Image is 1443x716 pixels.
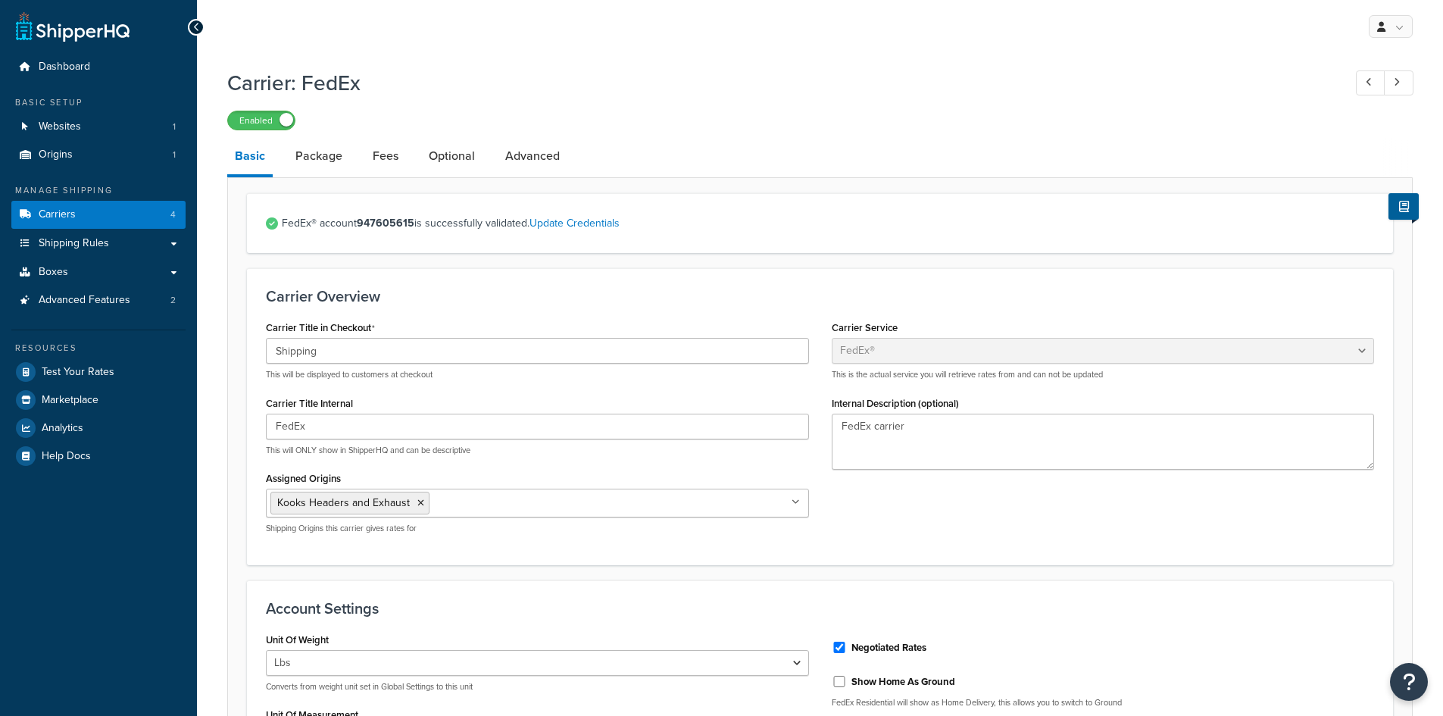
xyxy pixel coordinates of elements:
[266,681,809,693] p: Converts from weight unit set in Global Settings to this unit
[1384,70,1413,95] a: Next Record
[11,201,186,229] li: Carriers
[266,600,1374,617] h3: Account Settings
[11,53,186,81] a: Dashboard
[173,149,176,161] span: 1
[832,697,1375,708] p: FedEx Residential will show as Home Delivery, this allows you to switch to Ground
[282,213,1374,234] span: FedEx® account is successfully validated.
[1388,193,1419,220] button: Show Help Docs
[266,398,353,409] label: Carrier Title Internal
[170,208,176,221] span: 4
[227,138,273,177] a: Basic
[11,184,186,197] div: Manage Shipping
[1390,663,1428,701] button: Open Resource Center
[39,266,68,279] span: Boxes
[266,288,1374,305] h3: Carrier Overview
[11,258,186,286] a: Boxes
[832,322,898,333] label: Carrier Service
[11,342,186,355] div: Resources
[170,294,176,307] span: 2
[288,138,350,174] a: Package
[832,398,959,409] label: Internal Description (optional)
[227,68,1328,98] h1: Carrier: FedEx
[39,208,76,221] span: Carriers
[11,113,186,141] li: Websites
[266,445,809,456] p: This will ONLY show in ShipperHQ and can be descriptive
[1356,70,1385,95] a: Previous Record
[11,386,186,414] a: Marketplace
[266,523,809,534] p: Shipping Origins this carrier gives rates for
[42,422,83,435] span: Analytics
[266,369,809,380] p: This will be displayed to customers at checkout
[42,450,91,463] span: Help Docs
[277,495,410,511] span: Kooks Headers and Exhaust
[266,634,329,646] label: Unit Of Weight
[39,294,130,307] span: Advanced Features
[42,394,98,407] span: Marketplace
[11,414,186,442] a: Analytics
[11,286,186,314] li: Advanced Features
[11,230,186,258] a: Shipping Rules
[42,366,114,379] span: Test Your Rates
[11,358,186,386] a: Test Your Rates
[266,473,341,484] label: Assigned Origins
[832,414,1375,470] textarea: FedEx carrier
[421,138,483,174] a: Optional
[11,286,186,314] a: Advanced Features2
[357,215,414,231] strong: 947605615
[851,675,955,689] label: Show Home As Ground
[11,442,186,470] a: Help Docs
[39,120,81,133] span: Websites
[39,61,90,73] span: Dashboard
[39,149,73,161] span: Origins
[11,113,186,141] a: Websites1
[11,96,186,109] div: Basic Setup
[851,641,926,655] label: Negotiated Rates
[11,201,186,229] a: Carriers4
[266,322,375,334] label: Carrier Title in Checkout
[832,369,1375,380] p: This is the actual service you will retrieve rates from and can not be updated
[365,138,406,174] a: Fees
[11,141,186,169] a: Origins1
[529,215,620,231] a: Update Credentials
[498,138,567,174] a: Advanced
[228,111,295,130] label: Enabled
[173,120,176,133] span: 1
[39,237,109,250] span: Shipping Rules
[11,141,186,169] li: Origins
